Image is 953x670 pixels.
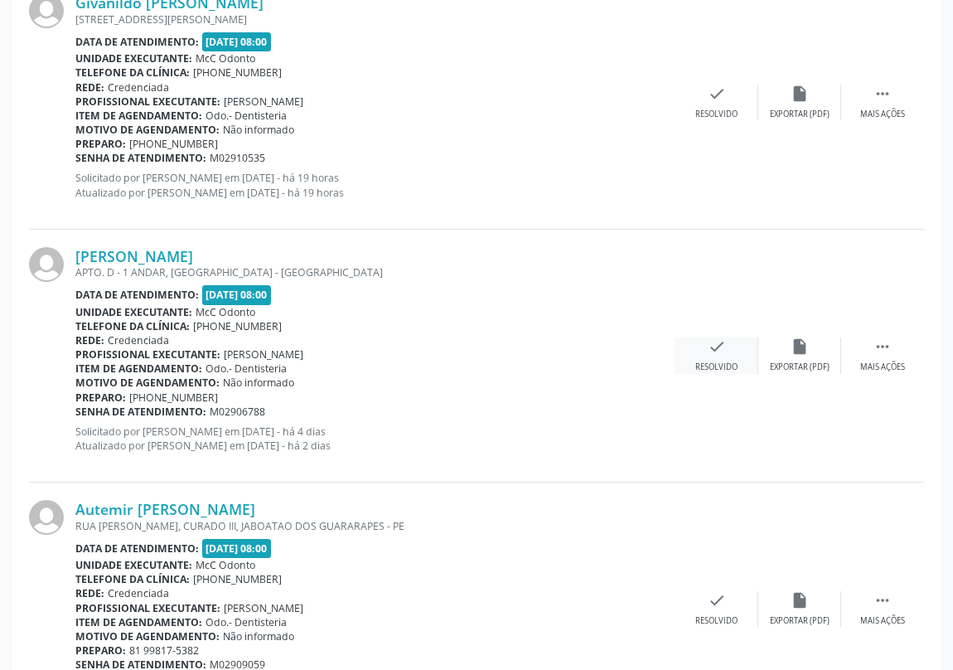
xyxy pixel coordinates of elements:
[210,151,265,165] span: M02910535
[75,80,104,95] b: Rede:
[75,109,202,123] b: Item de agendamento:
[129,137,218,151] span: [PHONE_NUMBER]
[75,558,192,572] b: Unidade executante:
[75,541,199,556] b: Data de atendimento:
[75,35,199,49] b: Data de atendimento:
[75,500,255,518] a: Autemir [PERSON_NAME]
[860,615,905,627] div: Mais ações
[873,591,892,609] i: 
[196,51,255,66] span: McC Odonto
[202,285,272,304] span: [DATE] 08:00
[224,601,303,615] span: [PERSON_NAME]
[791,591,809,609] i: insert_drive_file
[75,347,220,362] b: Profissional executante:
[29,247,64,282] img: img
[860,362,905,373] div: Mais ações
[770,109,830,120] div: Exportar (PDF)
[129,391,218,405] span: [PHONE_NUMBER]
[75,405,206,419] b: Senha de atendimento:
[791,85,809,103] i: insert_drive_file
[75,615,202,629] b: Item de agendamento:
[223,123,294,137] span: Não informado
[75,288,199,302] b: Data de atendimento:
[108,80,169,95] span: Credenciada
[708,85,726,103] i: check
[75,66,190,80] b: Telefone da clínica:
[695,109,738,120] div: Resolvido
[873,85,892,103] i: 
[206,615,287,629] span: Odo.- Dentisteria
[75,376,220,390] b: Motivo de agendamento:
[210,405,265,419] span: M02906788
[75,137,126,151] b: Preparo:
[196,305,255,319] span: McC Odonto
[75,601,220,615] b: Profissional executante:
[108,333,169,347] span: Credenciada
[75,586,104,600] b: Rede:
[695,362,738,373] div: Resolvido
[75,247,193,265] a: [PERSON_NAME]
[193,66,282,80] span: [PHONE_NUMBER]
[860,109,905,120] div: Mais ações
[193,319,282,333] span: [PHONE_NUMBER]
[75,572,190,586] b: Telefone da clínica:
[206,362,287,376] span: Odo.- Dentisteria
[770,362,830,373] div: Exportar (PDF)
[75,305,192,319] b: Unidade executante:
[695,615,738,627] div: Resolvido
[75,629,220,643] b: Motivo de agendamento:
[206,109,287,123] span: Odo.- Dentisteria
[75,519,675,533] div: RUA [PERSON_NAME], CURADO III, JABOATAO DOS GUARARAPES - PE
[75,333,104,347] b: Rede:
[223,376,294,390] span: Não informado
[202,539,272,558] span: [DATE] 08:00
[196,558,255,572] span: McC Odonto
[75,123,220,137] b: Motivo de agendamento:
[75,391,126,405] b: Preparo:
[108,586,169,600] span: Credenciada
[75,319,190,333] b: Telefone da clínica:
[75,12,675,27] div: [STREET_ADDRESS][PERSON_NAME]
[75,425,675,453] p: Solicitado por [PERSON_NAME] em [DATE] - há 4 dias Atualizado por [PERSON_NAME] em [DATE] - há 2 ...
[224,347,303,362] span: [PERSON_NAME]
[75,151,206,165] b: Senha de atendimento:
[75,171,675,199] p: Solicitado por [PERSON_NAME] em [DATE] - há 19 horas Atualizado por [PERSON_NAME] em [DATE] - há ...
[75,362,202,376] b: Item de agendamento:
[223,629,294,643] span: Não informado
[75,95,220,109] b: Profissional executante:
[791,337,809,356] i: insert_drive_file
[75,51,192,66] b: Unidade executante:
[873,337,892,356] i: 
[770,615,830,627] div: Exportar (PDF)
[224,95,303,109] span: [PERSON_NAME]
[29,500,64,535] img: img
[202,32,272,51] span: [DATE] 08:00
[708,337,726,356] i: check
[75,643,126,658] b: Preparo:
[75,265,675,279] div: APTO. D - 1 ANDAR, [GEOGRAPHIC_DATA] - [GEOGRAPHIC_DATA]
[708,591,726,609] i: check
[193,572,282,586] span: [PHONE_NUMBER]
[129,643,199,658] span: 81 99817-5382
